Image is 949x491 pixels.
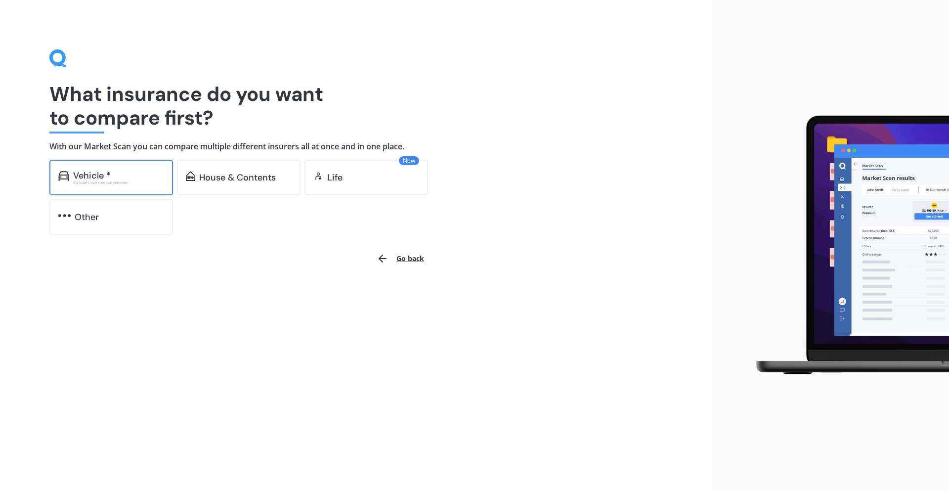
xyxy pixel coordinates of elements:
img: life.f720d6a2d7cdcd3ad642.svg [313,171,323,181]
div: Life [327,173,343,182]
img: car.f15378c7a67c060ca3f3.svg [58,171,69,181]
img: other.81dba5aafe580aa69f38.svg [58,211,71,221]
button: Go back [371,247,430,270]
div: Vehicle * [73,171,111,180]
div: Other [75,212,99,222]
span: New [399,156,419,165]
h1: What insurance do you want to compare first? [49,82,662,130]
h4: With our Market Scan you can compare multiple different insurers all at once and in one place. [49,141,662,152]
div: House & Contents [199,173,276,182]
img: home-and-contents.b802091223b8502ef2dd.svg [186,171,195,181]
img: laptop.webp [742,110,949,382]
div: Excludes commercial vehicles [73,180,164,184]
